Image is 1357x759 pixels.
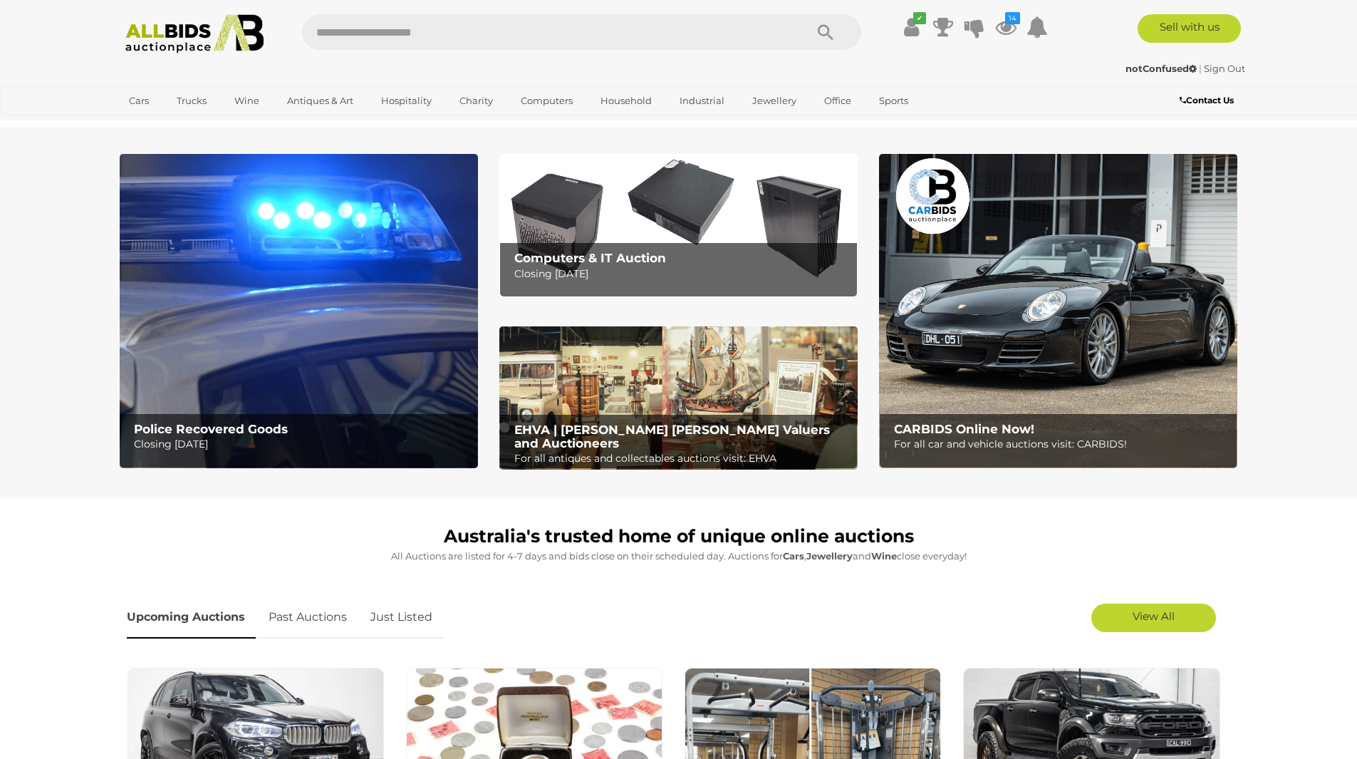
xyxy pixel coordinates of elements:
a: Sports [870,89,917,113]
a: 14 [995,14,1017,40]
a: Jewellery [743,89,806,113]
strong: Wine [871,550,897,562]
b: Computers & IT Auction [514,251,666,265]
a: Cars [120,89,158,113]
a: Just Listed [360,597,443,639]
b: CARBIDS Online Now! [894,422,1034,436]
a: CARBIDS Online Now! CARBIDS Online Now! For all car and vehicle auctions visit: CARBIDS! [879,154,1237,468]
a: Police Recovered Goods Police Recovered Goods Closing [DATE] [120,154,478,468]
p: Closing [DATE] [514,265,850,283]
a: Hospitality [372,89,441,113]
a: Computers & IT Auction Computers & IT Auction Closing [DATE] [499,154,858,297]
a: View All [1091,604,1216,632]
a: Upcoming Auctions [127,597,256,639]
img: CARBIDS Online Now! [879,154,1237,468]
p: Closing [DATE] [134,435,469,453]
img: Police Recovered Goods [120,154,478,468]
a: Sell with us [1138,14,1241,43]
i: ✔ [913,12,926,24]
a: Past Auctions [258,597,358,639]
a: Sign Out [1204,63,1245,74]
a: EHVA | Evans Hastings Valuers and Auctioneers EHVA | [PERSON_NAME] [PERSON_NAME] Valuers and Auct... [499,326,858,470]
b: Contact Us [1180,95,1234,105]
a: Trucks [167,89,216,113]
h1: Australia's trusted home of unique online auctions [127,527,1231,547]
span: View All [1133,609,1175,623]
a: notConfused [1125,63,1199,74]
a: Office [815,89,861,113]
a: Charity [450,89,502,113]
a: ✔ [901,14,922,40]
strong: Jewellery [806,550,853,562]
p: For all car and vehicle auctions visit: CARBIDS! [894,435,1229,453]
a: Antiques & Art [278,89,363,113]
button: Search [790,14,861,50]
strong: Cars [783,550,804,562]
img: EHVA | Evans Hastings Valuers and Auctioneers [499,326,858,470]
p: All Auctions are listed for 4-7 days and bids close on their scheduled day. Auctions for , and cl... [127,548,1231,564]
i: 14 [1005,12,1020,24]
p: For all antiques and collectables auctions visit: EHVA [514,450,850,468]
a: Contact Us [1180,93,1237,108]
b: Police Recovered Goods [134,422,288,436]
b: EHVA | [PERSON_NAME] [PERSON_NAME] Valuers and Auctioneers [514,423,830,450]
a: Industrial [670,89,734,113]
span: | [1199,63,1202,74]
strong: notConfused [1125,63,1197,74]
a: [GEOGRAPHIC_DATA] [120,113,239,136]
img: Allbids.com.au [118,14,272,53]
a: Household [591,89,661,113]
a: Computers [511,89,582,113]
img: Computers & IT Auction [499,154,858,297]
a: Wine [225,89,269,113]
